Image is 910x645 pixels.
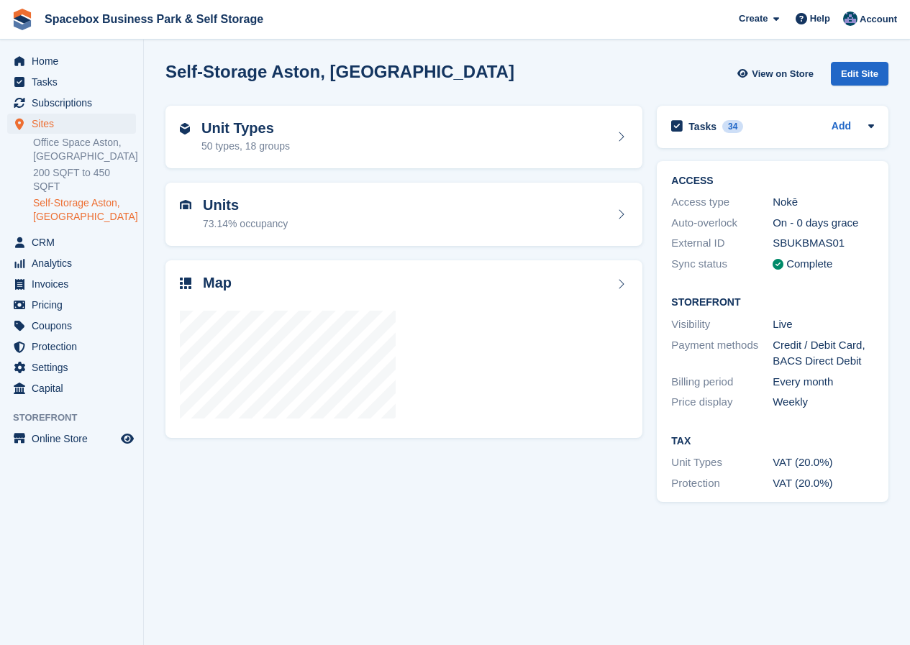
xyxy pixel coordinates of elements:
span: Invoices [32,274,118,294]
h2: Tax [671,436,874,447]
span: View on Store [752,67,814,81]
div: Price display [671,394,773,411]
a: menu [7,253,136,273]
div: 73.14% occupancy [203,216,288,232]
span: Create [739,12,768,26]
div: Visibility [671,316,773,333]
span: Storefront [13,411,143,425]
span: Online Store [32,429,118,449]
h2: Self-Storage Aston, [GEOGRAPHIC_DATA] [165,62,514,81]
div: Billing period [671,374,773,390]
h2: Map [203,275,232,291]
div: Nokē [773,194,874,211]
a: menu [7,357,136,378]
a: Preview store [119,430,136,447]
div: Credit / Debit Card, BACS Direct Debit [773,337,874,370]
div: On - 0 days grace [773,215,874,232]
div: Complete [786,256,832,273]
span: Tasks [32,72,118,92]
div: Protection [671,475,773,492]
a: menu [7,378,136,398]
div: Weekly [773,394,874,411]
span: Capital [32,378,118,398]
img: Daud [843,12,857,26]
span: Coupons [32,316,118,336]
div: Unit Types [671,454,773,471]
span: Subscriptions [32,93,118,113]
a: View on Store [735,62,819,86]
div: VAT (20.0%) [773,454,874,471]
img: unit-type-icn-2b2737a686de81e16bb02015468b77c625bbabd49415b5ef34ead5e3b44a266d.svg [180,123,190,134]
a: Unit Types 50 types, 18 groups [165,106,642,169]
img: map-icn-33ee37083ee616e46c38cad1a60f524a97daa1e2b2c8c0bc3eb3415660979fc1.svg [180,278,191,289]
div: 34 [722,120,743,133]
span: Home [32,51,118,71]
a: Map [165,260,642,439]
a: menu [7,316,136,336]
div: Payment methods [671,337,773,370]
h2: ACCESS [671,175,874,187]
a: Self-Storage Aston, [GEOGRAPHIC_DATA] [33,196,136,224]
span: Sites [32,114,118,134]
span: CRM [32,232,118,252]
h2: Units [203,197,288,214]
a: menu [7,274,136,294]
a: menu [7,93,136,113]
h2: Storefront [671,297,874,308]
a: menu [7,232,136,252]
span: Protection [32,337,118,357]
a: Office Space Aston, [GEOGRAPHIC_DATA] [33,136,136,163]
span: Help [810,12,830,26]
a: Units 73.14% occupancy [165,183,642,246]
div: External ID [671,235,773,252]
a: menu [7,429,136,449]
div: VAT (20.0%) [773,475,874,492]
a: menu [7,51,136,71]
div: 50 types, 18 groups [201,139,290,154]
a: menu [7,114,136,134]
a: menu [7,337,136,357]
span: Settings [32,357,118,378]
img: unit-icn-7be61d7bf1b0ce9d3e12c5938cc71ed9869f7b940bace4675aadf7bd6d80202e.svg [180,200,191,210]
a: Add [832,119,851,135]
h2: Tasks [688,120,716,133]
a: Edit Site [831,62,888,91]
div: Sync status [671,256,773,273]
span: Pricing [32,295,118,315]
a: Spacebox Business Park & Self Storage [39,7,269,31]
a: menu [7,295,136,315]
div: Every month [773,374,874,390]
a: 200 SQFT to 450 SQFT [33,166,136,193]
span: Analytics [32,253,118,273]
div: Edit Site [831,62,888,86]
span: Account [860,12,897,27]
div: SBUKBMAS01 [773,235,874,252]
div: Live [773,316,874,333]
img: stora-icon-8386f47178a22dfd0bd8f6a31ec36ba5ce8667c1dd55bd0f319d3a0aa187defe.svg [12,9,33,30]
div: Access type [671,194,773,211]
a: menu [7,72,136,92]
h2: Unit Types [201,120,290,137]
div: Auto-overlock [671,215,773,232]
